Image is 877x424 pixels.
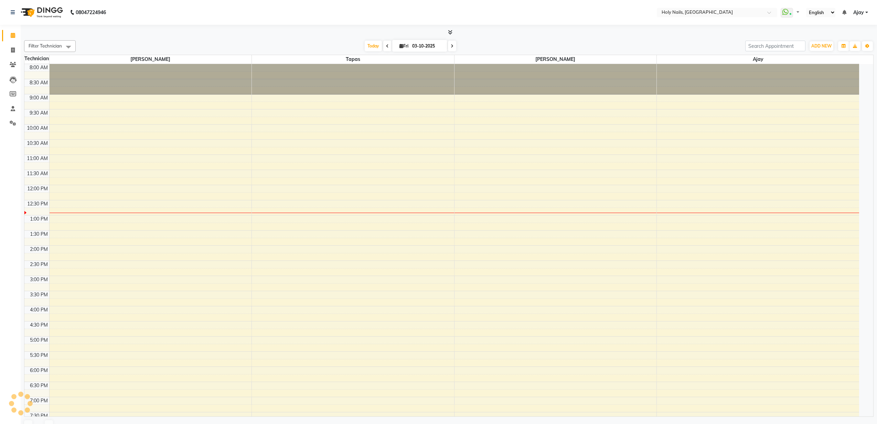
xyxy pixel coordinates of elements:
[657,55,859,64] span: Ajay
[29,276,49,283] div: 3:00 PM
[29,261,49,268] div: 2:30 PM
[29,215,49,223] div: 1:00 PM
[29,291,49,298] div: 3:30 PM
[76,3,106,22] b: 08047224946
[29,321,49,329] div: 4:30 PM
[398,43,410,49] span: Fri
[26,200,49,208] div: 12:30 PM
[28,64,49,71] div: 8:00 AM
[26,185,49,192] div: 12:00 PM
[25,140,49,147] div: 10:30 AM
[745,41,805,51] input: Search Appointment
[810,41,833,51] button: ADD NEW
[410,41,445,51] input: 2025-10-03
[24,55,49,62] div: Technician
[29,397,49,404] div: 7:00 PM
[25,155,49,162] div: 11:00 AM
[29,412,49,420] div: 7:30 PM
[28,94,49,102] div: 9:00 AM
[29,43,62,49] span: Filter Technician
[252,55,454,64] span: Tapas
[25,125,49,132] div: 10:00 AM
[29,306,49,314] div: 4:00 PM
[853,9,864,16] span: Ajay
[29,382,49,389] div: 6:30 PM
[454,55,657,64] span: [PERSON_NAME]
[29,352,49,359] div: 5:30 PM
[29,246,49,253] div: 2:00 PM
[29,367,49,374] div: 6:00 PM
[18,3,65,22] img: logo
[28,79,49,86] div: 8:30 AM
[25,170,49,177] div: 11:30 AM
[811,43,832,49] span: ADD NEW
[29,231,49,238] div: 1:30 PM
[365,41,382,51] span: Today
[29,337,49,344] div: 5:00 PM
[28,109,49,117] div: 9:30 AM
[50,55,252,64] span: [PERSON_NAME]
